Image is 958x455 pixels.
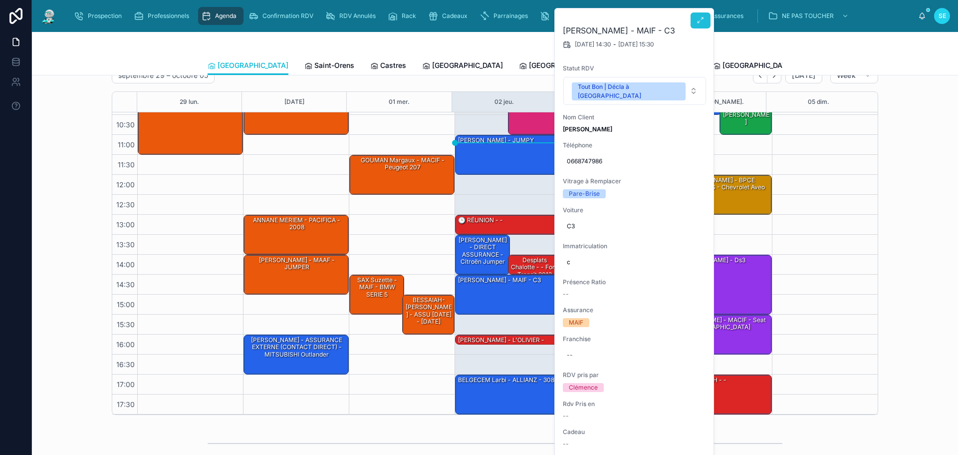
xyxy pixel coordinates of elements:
[785,67,822,83] button: [DATE]
[88,12,122,20] span: Prospection
[180,92,199,112] div: 29 lun.
[519,56,600,76] a: [GEOGRAPHIC_DATA]
[245,256,348,272] div: [PERSON_NAME] - MAAF - JUMPER
[563,77,706,105] button: Select Button
[389,92,410,112] button: 01 mer.
[314,60,354,70] span: Saint-Orens
[563,64,707,72] span: Statut RDV
[245,336,348,359] div: [PERSON_NAME] - ASSURANCE EXTERNE (CONTACT DIRECT) - MITSUBISHI Outlander
[508,255,560,274] div: desplats chalotte - - ford transit 2013 mk6
[626,7,692,25] a: Recouvrement
[456,215,560,234] div: 🕒 RÉUNION - -
[114,220,137,229] span: 13:00
[494,92,514,112] button: 02 jeu.
[425,7,475,25] a: Cadeaux
[939,12,946,20] span: SE
[402,12,416,20] span: Rack
[569,383,598,392] div: Clémence
[208,56,288,75] a: [GEOGRAPHIC_DATA]
[575,40,611,48] span: [DATE] 14:30
[322,7,383,25] a: RDV Annulés
[350,155,454,194] div: GOUMAN Margaux - MACIF - Peugeot 207
[563,206,707,214] span: Voiture
[477,7,535,25] a: Parrainages
[767,68,781,83] button: Next
[753,68,767,83] button: Back
[114,240,137,249] span: 13:30
[510,256,560,287] div: desplats chalotte - - ford transit 2013 mk6
[262,12,313,20] span: Confirmation RDV
[563,141,707,149] span: Téléphone
[442,12,468,20] span: Cadeaux
[304,56,354,76] a: Saint-Orens
[215,12,237,20] span: Agenda
[284,92,304,112] button: [DATE]
[667,315,771,354] div: [PERSON_NAME] - MACIF - seat [GEOGRAPHIC_DATA]
[351,156,454,172] div: GOUMAN Margaux - MACIF - Peugeot 207
[456,335,560,345] div: [PERSON_NAME] - L'OLIVIER -
[563,428,707,436] span: Cadeau
[808,92,829,112] button: 05 dim.
[563,278,707,286] span: Présence Ratio
[578,82,680,100] div: Tout Bon | Décla à [GEOGRAPHIC_DATA]
[66,5,918,27] div: scrollable content
[114,340,137,349] span: 16:00
[114,180,137,189] span: 12:00
[115,160,137,169] span: 11:30
[457,336,545,345] div: [PERSON_NAME] - L'OLIVIER -
[667,375,771,414] div: FERMETURE 17H - -
[40,8,58,24] img: App logo
[837,71,856,80] span: Week
[218,60,288,70] span: [GEOGRAPHIC_DATA]
[567,222,703,230] span: C3
[457,216,504,225] div: 🕒 RÉUNION - -
[114,120,137,129] span: 10:30
[563,306,707,314] span: Assurance
[711,12,743,20] span: Assurances
[198,7,243,25] a: Agenda
[456,235,509,274] div: [PERSON_NAME] - DIRECT ASSURANCE - Citroën jumper
[138,95,242,154] div: [PERSON_NAME] - MACIF - Q5
[669,316,771,332] div: [PERSON_NAME] - MACIF - seat [GEOGRAPHIC_DATA]
[114,320,137,329] span: 15:30
[456,375,560,414] div: BELGECEM Larbi - ALLIANZ - 308
[244,215,348,254] div: ANNANE MERIEM - PACIFICA - 2008
[563,290,569,298] span: --
[563,242,707,250] span: Immatriculation
[457,276,542,285] div: [PERSON_NAME] - MAIF - C3
[114,380,137,389] span: 17:00
[567,258,703,266] span: c
[114,200,137,209] span: 12:30
[563,177,707,185] span: Vitrage à Remplacer
[380,60,406,70] span: Castres
[722,60,793,70] span: [GEOGRAPHIC_DATA]
[245,216,348,232] div: ANNANE MERIEM - PACIFICA - 2008
[244,95,348,134] div: [PERSON_NAME] - PACIFICA - NISSAN QASHQAI
[554,12,617,20] span: Dossiers Non Envoyés
[667,255,771,314] div: Vie [PERSON_NAME] - Ds3
[694,7,750,25] a: Assurances
[567,351,573,359] div: --
[720,95,772,134] div: [PERSON_NAME] - ORNIKAR - [PERSON_NAME]
[569,318,583,327] div: MAIF
[457,136,535,145] div: [PERSON_NAME] - JUMPY
[403,295,455,334] div: BESSAIAH-[PERSON_NAME] - ASSU [DATE] - [DATE]
[567,157,703,165] span: 0668747986
[456,275,560,314] div: [PERSON_NAME] - MAIF - C3
[115,140,137,149] span: 11:00
[669,176,771,192] div: [PERSON_NAME] - BPCE ASSURANCES - Chevrolet aveo
[456,135,560,174] div: [PERSON_NAME] - JUMPY
[613,40,616,48] span: -
[529,60,600,70] span: [GEOGRAPHIC_DATA]
[404,296,454,327] div: BESSAIAH-[PERSON_NAME] - ASSU [DATE] - [DATE]
[618,40,654,48] span: [DATE] 15:30
[713,56,793,76] a: [GEOGRAPHIC_DATA]
[563,371,707,379] span: RDV pris par
[385,7,423,25] a: Rack
[131,7,196,25] a: Professionnels
[71,7,129,25] a: Prospection
[114,400,137,409] span: 17:30
[667,175,771,214] div: [PERSON_NAME] - BPCE ASSURANCES - Chevrolet aveo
